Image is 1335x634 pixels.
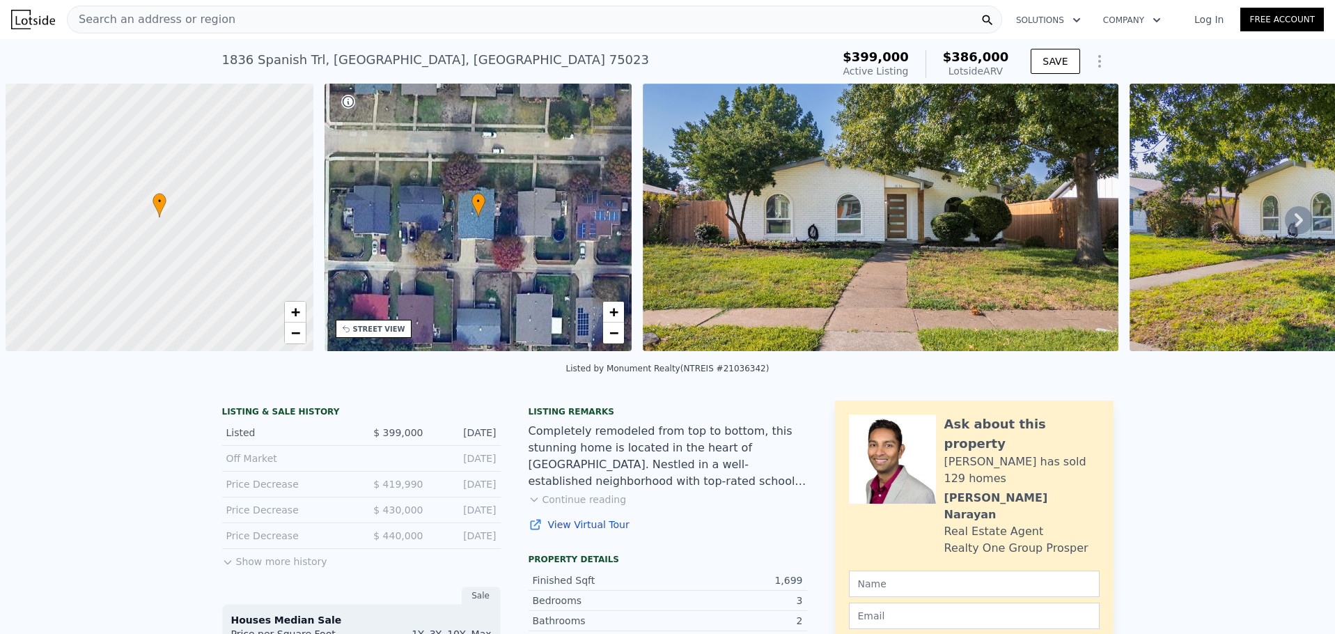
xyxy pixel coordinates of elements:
button: Show more history [222,549,327,569]
span: $386,000 [943,49,1009,64]
div: Ask about this property [944,415,1100,454]
div: Listed [226,426,350,440]
a: View Virtual Tour [529,518,807,532]
input: Email [849,603,1100,629]
span: Search an address or region [68,11,235,28]
div: 3 [668,594,803,608]
img: Sale: 167514716 Parcel: 113328501 [643,84,1118,351]
div: Bedrooms [533,594,668,608]
div: Listed by Monument Realty (NTREIS #21036342) [566,364,770,373]
div: Listing remarks [529,406,807,417]
div: Realty One Group Prosper [944,540,1088,557]
button: Solutions [1005,8,1092,33]
div: Off Market [226,451,350,465]
div: STREET VIEW [353,324,405,334]
div: [DATE] [435,426,497,440]
a: Free Account [1240,8,1324,31]
div: Price Decrease [226,503,350,517]
div: Lotside ARV [943,64,1009,78]
span: $ 430,000 [373,504,423,516]
div: 2 [668,614,803,628]
div: Bathrooms [533,614,668,628]
input: Name [849,571,1100,597]
span: + [609,303,618,320]
div: Property details [529,554,807,565]
div: • [471,193,485,217]
span: $ 399,000 [373,427,423,438]
a: Zoom in [285,302,306,323]
span: + [290,303,299,320]
a: Zoom out [285,323,306,343]
div: Completely remodeled from top to bottom, this stunning home is located in the heart of [GEOGRAPHI... [529,423,807,490]
img: Lotside [11,10,55,29]
button: Show Options [1086,47,1114,75]
a: Zoom out [603,323,624,343]
a: Log In [1178,13,1240,26]
div: LISTING & SALE HISTORY [222,406,501,420]
div: [DATE] [435,529,497,543]
span: $399,000 [843,49,909,64]
span: $ 419,990 [373,479,423,490]
span: − [609,324,618,341]
span: − [290,324,299,341]
div: Real Estate Agent [944,523,1044,540]
span: • [471,195,485,208]
div: [PERSON_NAME] has sold 129 homes [944,454,1100,487]
div: [DATE] [435,451,497,465]
div: 1836 Spanish Trl , [GEOGRAPHIC_DATA] , [GEOGRAPHIC_DATA] 75023 [222,50,649,70]
div: [DATE] [435,503,497,517]
div: Price Decrease [226,529,350,543]
span: $ 440,000 [373,530,423,541]
div: • [153,193,166,217]
span: • [153,195,166,208]
button: Continue reading [529,493,627,507]
div: Price Decrease [226,477,350,491]
div: 1,699 [668,573,803,587]
div: Finished Sqft [533,573,668,587]
div: [DATE] [435,477,497,491]
div: [PERSON_NAME] Narayan [944,490,1100,523]
div: Sale [462,587,501,605]
div: Houses Median Sale [231,613,492,627]
a: Zoom in [603,302,624,323]
span: Active Listing [843,65,909,77]
button: Company [1092,8,1172,33]
button: SAVE [1031,49,1079,74]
